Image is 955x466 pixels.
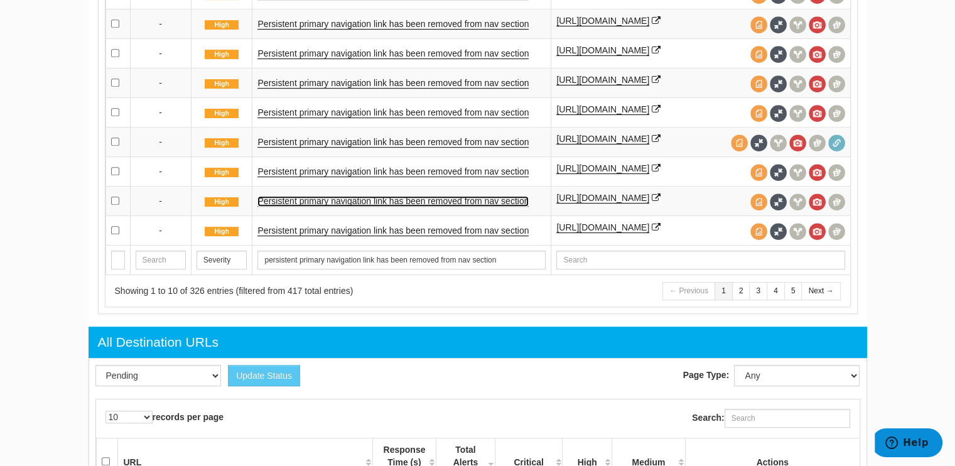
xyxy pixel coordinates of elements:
div: All Destination URLs [98,333,219,352]
a: 1 [715,282,733,300]
span: Full Source Diff [770,193,787,210]
span: View headers [789,16,806,33]
td: - [130,156,191,186]
select: records per page [105,411,153,423]
span: View headers [789,105,806,122]
span: High [205,20,239,30]
td: - [130,186,191,215]
span: Full Source Diff [770,223,787,240]
span: Full Source Diff [770,105,787,122]
span: View headers [789,46,806,63]
td: - [130,38,191,68]
span: Full Source Diff [770,164,787,181]
td: - [130,215,191,245]
button: Update Status [228,365,300,386]
span: High [205,227,239,237]
input: Search [556,251,844,269]
span: High [205,197,239,207]
span: High [205,168,239,178]
span: High [205,50,239,60]
a: Next → [801,282,840,300]
a: [URL][DOMAIN_NAME] [556,163,649,174]
span: Compare screenshots [828,46,845,63]
span: View screenshot [809,105,826,122]
td: - [130,97,191,127]
span: View source [750,164,767,181]
input: Search [136,251,186,269]
span: View source [750,223,767,240]
iframe: Opens a widget where you can find more information [875,428,942,460]
label: Page Type: [683,369,732,381]
span: High [205,138,239,148]
span: Full Source Diff [770,46,787,63]
span: Compare screenshots [828,105,845,122]
td: - [130,9,191,38]
td: - [130,127,191,156]
span: View source [750,46,767,63]
a: 2 [732,282,750,300]
span: Full Source Diff [770,16,787,33]
span: View screenshot [809,223,826,240]
a: Persistent primary navigation link has been removed from nav section [257,225,529,236]
a: [URL][DOMAIN_NAME] [556,222,649,233]
a: [URL][DOMAIN_NAME] [556,16,649,26]
span: Compare screenshots [828,223,845,240]
a: 3 [749,282,767,300]
input: Search [111,251,125,269]
span: View source [750,16,767,33]
span: Redirect chain [828,134,845,151]
div: Showing 1 to 10 of 326 entries (filtered from 417 total entries) [115,284,462,297]
span: View source [731,134,748,151]
span: View source [750,75,767,92]
span: View screenshot [809,164,826,181]
span: Compare screenshots [828,164,845,181]
input: Search [257,251,546,269]
label: records per page [105,411,224,423]
a: Persistent primary navigation link has been removed from nav section [257,166,529,177]
span: View source [750,105,767,122]
span: Full Source Diff [770,75,787,92]
a: [URL][DOMAIN_NAME] [556,134,649,144]
a: [URL][DOMAIN_NAME] [556,75,649,85]
a: Persistent primary navigation link has been removed from nav section [257,78,529,89]
a: [URL][DOMAIN_NAME] [556,45,649,56]
td: - [130,68,191,97]
span: View headers [789,75,806,92]
span: View headers [789,164,806,181]
a: 4 [767,282,785,300]
span: Compare screenshots [828,75,845,92]
a: Persistent primary navigation link has been removed from nav section [257,196,529,207]
a: [URL][DOMAIN_NAME] [556,104,649,115]
span: View screenshot [809,16,826,33]
label: Search: [692,409,850,428]
span: View headers [789,193,806,210]
span: View source [750,193,767,210]
a: ← Previous [662,282,715,300]
input: Search [197,251,247,269]
a: Persistent primary navigation link has been removed from nav section [257,48,529,59]
span: View screenshot [809,75,826,92]
span: High [205,109,239,119]
a: Persistent primary navigation link has been removed from nav section [257,19,529,30]
a: Persistent primary navigation link has been removed from nav section [257,137,529,148]
a: [URL][DOMAIN_NAME] [556,193,649,203]
span: Full Source Diff [750,134,767,151]
input: Search: [725,409,850,428]
span: View screenshot [809,193,826,210]
span: View headers [789,223,806,240]
span: Compare screenshots [828,16,845,33]
a: 5 [784,282,802,300]
span: Compare screenshots [828,193,845,210]
span: High [205,79,239,89]
span: View headers [770,134,787,151]
span: Compare screenshots [809,134,826,151]
span: View screenshot [809,46,826,63]
a: Persistent primary navigation link has been removed from nav section [257,107,529,118]
span: View screenshot [789,134,806,151]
